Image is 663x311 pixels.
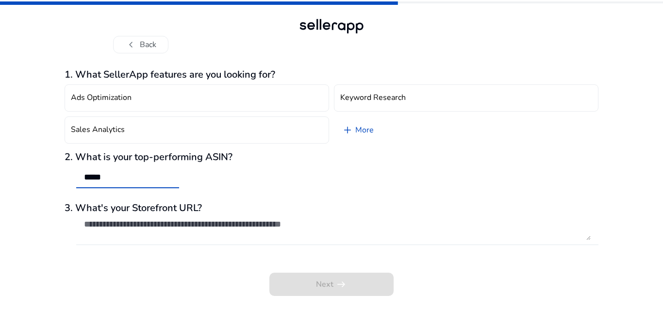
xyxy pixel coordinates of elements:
[342,124,353,136] span: add
[65,116,329,144] button: Sales Analytics
[125,39,137,50] span: chevron_left
[113,36,168,53] button: chevron_leftBack
[65,69,598,81] h3: 1. What SellerApp features are you looking for?
[334,116,381,144] a: More
[340,93,406,102] h4: Keyword Research
[334,84,598,112] button: Keyword Research
[65,84,329,112] button: Ads Optimization
[65,202,598,214] h3: 3. What's your Storefront URL?
[71,93,132,102] h4: Ads Optimization
[65,151,598,163] h3: 2. What is your top-performing ASIN?
[71,125,125,134] h4: Sales Analytics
